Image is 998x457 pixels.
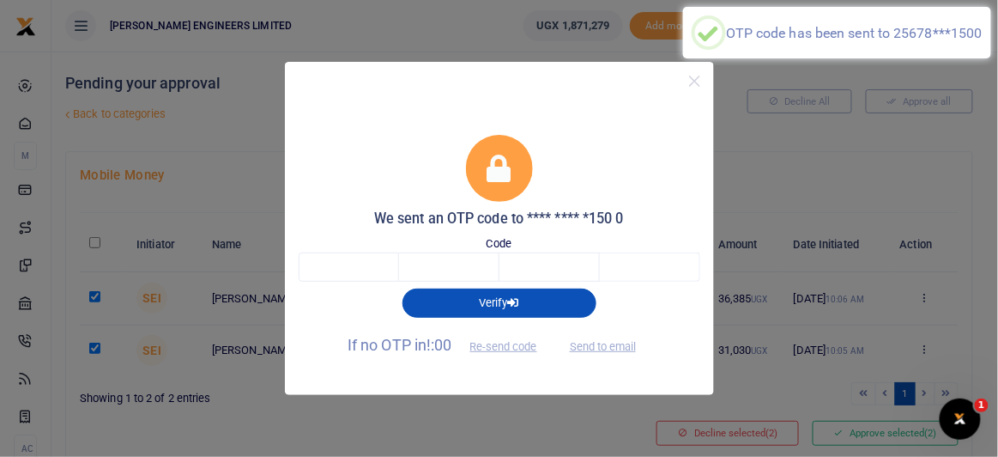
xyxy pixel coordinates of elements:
[726,25,983,41] div: OTP code has been sent to 25678***1500
[487,235,511,253] label: Code
[975,399,989,412] span: 1
[940,399,981,440] iframe: Intercom live chat
[348,336,552,354] span: If no OTP in
[402,289,596,318] button: Verify
[682,69,707,94] button: Close
[426,336,451,354] span: !:00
